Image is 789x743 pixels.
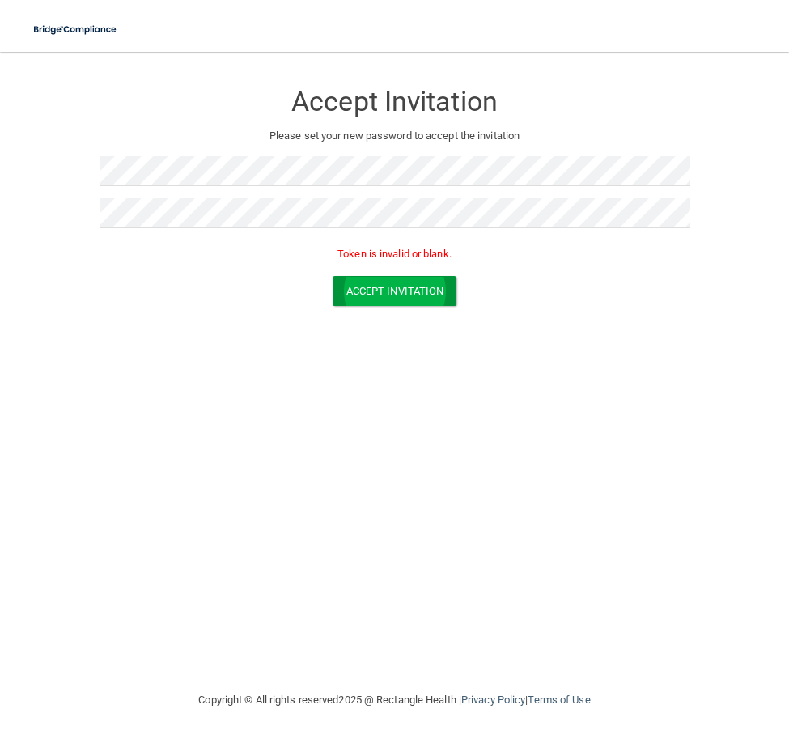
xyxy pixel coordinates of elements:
a: Privacy Policy [461,694,525,706]
h3: Accept Invitation [100,87,690,117]
a: Terms of Use [528,694,590,706]
img: bridge_compliance_login_screen.278c3ca4.svg [24,13,127,46]
p: Please set your new password to accept the invitation [112,126,678,146]
div: Copyright © All rights reserved 2025 @ Rectangle Health | | [100,674,690,726]
button: Accept Invitation [333,276,457,306]
p: Token is invalid or blank. [100,244,690,264]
